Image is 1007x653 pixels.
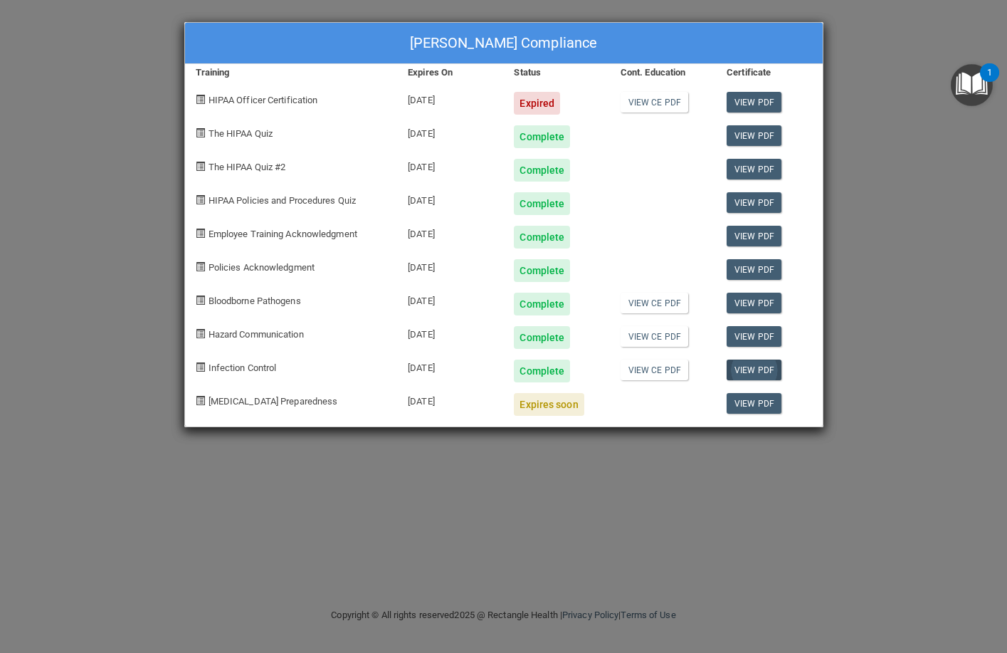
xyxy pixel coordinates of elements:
div: Complete [514,259,570,282]
span: Hazard Communication [209,329,304,340]
div: [PERSON_NAME] Compliance [185,23,823,64]
span: Bloodborne Pathogens [209,296,301,306]
div: [DATE] [397,382,503,416]
div: [DATE] [397,81,503,115]
a: View PDF [727,326,781,347]
div: [DATE] [397,282,503,315]
a: View PDF [727,192,781,213]
a: View CE PDF [621,360,688,380]
div: [DATE] [397,148,503,182]
div: [DATE] [397,349,503,382]
div: Complete [514,326,570,349]
div: [DATE] [397,249,503,282]
div: [DATE] [397,315,503,349]
a: View CE PDF [621,293,688,313]
div: Expires On [397,64,503,81]
a: View CE PDF [621,326,688,347]
span: [MEDICAL_DATA] Preparedness [209,396,338,407]
div: Complete [514,192,570,215]
a: View CE PDF [621,92,688,113]
a: View PDF [727,92,781,113]
div: [DATE] [397,215,503,249]
a: View PDF [727,360,781,380]
div: Complete [514,125,570,148]
a: View PDF [727,159,781,179]
div: Complete [514,360,570,382]
div: [DATE] [397,182,503,215]
a: View PDF [727,293,781,313]
span: Infection Control [209,362,277,373]
a: View PDF [727,226,781,246]
div: Status [503,64,609,81]
div: 1 [987,73,992,91]
a: View PDF [727,393,781,414]
a: View PDF [727,125,781,146]
span: Policies Acknowledgment [209,262,315,273]
div: Cont. Education [610,64,716,81]
div: Training [185,64,398,81]
div: Certificate [716,64,822,81]
a: View PDF [727,259,781,280]
div: Complete [514,226,570,249]
span: The HIPAA Quiz #2 [209,162,286,172]
span: HIPAA Officer Certification [209,95,318,105]
span: Employee Training Acknowledgment [209,229,357,239]
div: Complete [514,159,570,182]
div: [DATE] [397,115,503,148]
div: Complete [514,293,570,315]
span: HIPAA Policies and Procedures Quiz [209,195,356,206]
div: Expires soon [514,393,584,416]
span: The HIPAA Quiz [209,128,273,139]
div: Expired [514,92,560,115]
button: Open Resource Center, 1 new notification [951,64,993,106]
